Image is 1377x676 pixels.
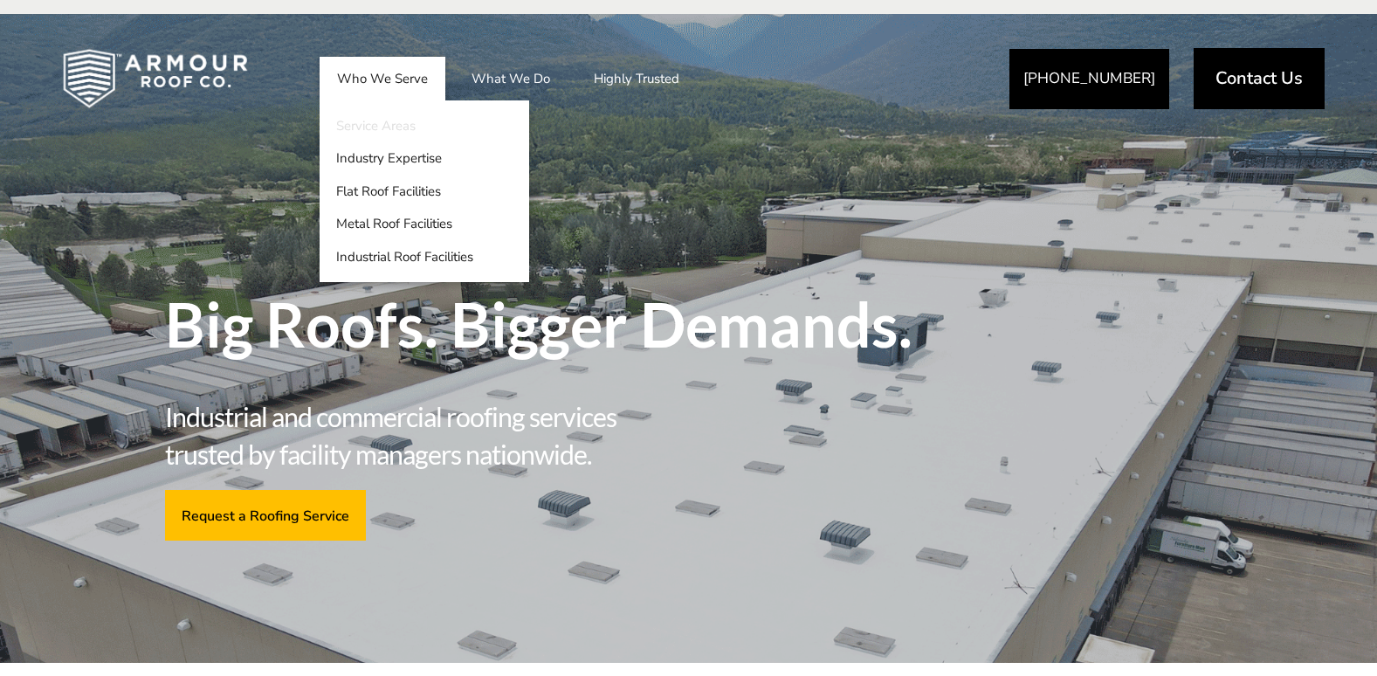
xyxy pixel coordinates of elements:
[320,240,529,273] a: Industrial Roof Facilities
[35,35,276,122] img: Industrial and Commercial Roofing Company | Armour Roof Co.
[165,398,683,473] span: Industrial and commercial roofing services trusted by facility managers nationwide.
[165,490,366,540] a: Request a Roofing Service
[320,142,529,176] a: Industry Expertise
[320,109,529,142] a: Service Areas
[320,57,445,100] a: Who We Serve
[320,208,529,241] a: Metal Roof Facilities
[1215,70,1303,87] span: Contact Us
[165,293,942,355] span: Big Roofs. Bigger Demands.
[1194,48,1325,109] a: Contact Us
[576,57,697,100] a: Highly Trusted
[182,507,349,523] span: Request a Roofing Service
[320,175,529,208] a: Flat Roof Facilities
[1009,49,1169,109] a: [PHONE_NUMBER]
[454,57,568,100] a: What We Do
